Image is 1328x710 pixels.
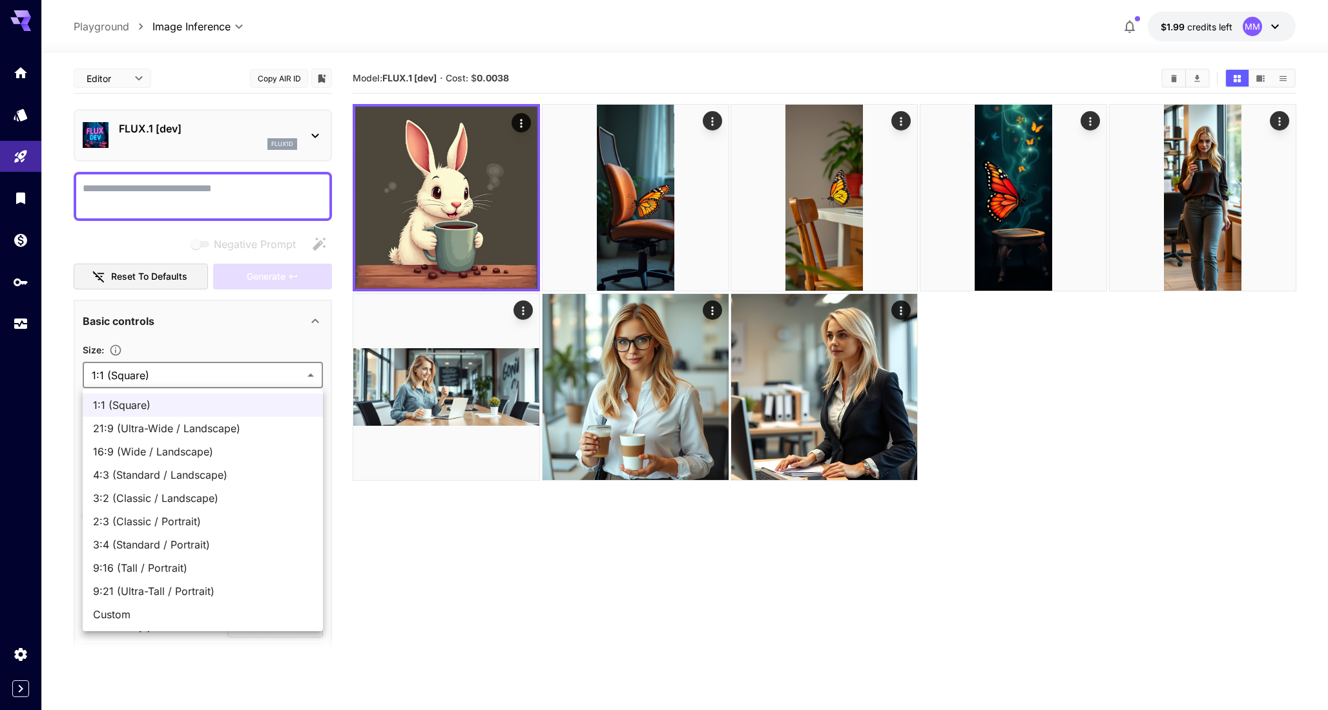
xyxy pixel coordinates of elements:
span: 3:4 (Standard / Portrait) [93,537,313,552]
span: 1:1 (Square) [93,397,313,413]
span: 2:3 (Classic / Portrait) [93,514,313,529]
span: 9:21 (Ultra-Tall / Portrait) [93,583,313,599]
span: Custom [93,607,313,622]
span: 4:3 (Standard / Landscape) [93,467,313,483]
span: 9:16 (Tall / Portrait) [93,560,313,576]
span: 3:2 (Classic / Landscape) [93,490,313,506]
span: 21:9 (Ultra-Wide / Landscape) [93,421,313,436]
span: 16:9 (Wide / Landscape) [93,444,313,459]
